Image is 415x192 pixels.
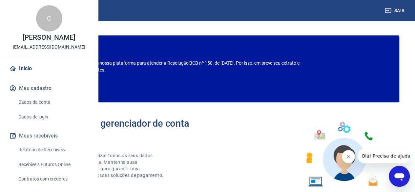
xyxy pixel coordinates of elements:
button: Meu cadastro [8,81,90,96]
h2: Bem-vindo(a) ao gerenciador de conta Vindi [29,118,208,139]
a: Início [8,61,90,76]
img: Imagem de um avatar masculino com diversos icones exemplificando as funcionalidades do gerenciado... [300,118,386,191]
p: [PERSON_NAME] [23,34,75,41]
iframe: Botão para abrir a janela de mensagens [389,166,410,187]
button: Sair [384,5,407,17]
button: Meus recebíveis [8,129,90,143]
iframe: Fechar mensagem [342,150,355,163]
span: Olá! Precisa de ajuda? [4,5,55,10]
a: Contratos com credores [16,172,90,186]
a: Recebíveis Futuros Online [16,158,90,171]
p: Estamos realizando adequações em nossa plataforma para atender a Resolução BCB nº 150, de [DATE].... [26,60,317,74]
iframe: Mensagem da empresa [358,149,410,163]
p: [EMAIL_ADDRESS][DOMAIN_NAME] [13,44,85,51]
a: Dados da conta [16,96,90,109]
a: Relatório de Recebíveis [16,143,90,157]
a: Dados de login [16,110,90,124]
div: C [36,5,62,32]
